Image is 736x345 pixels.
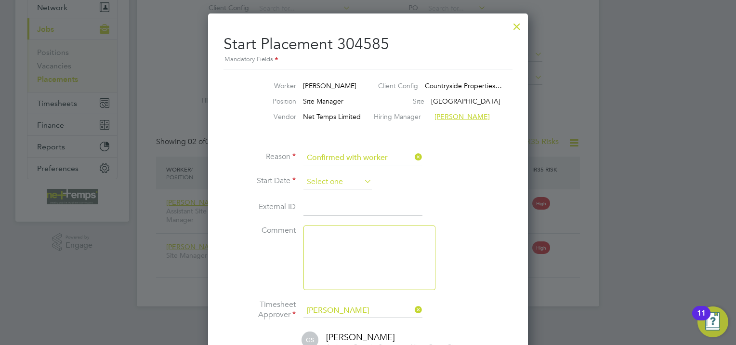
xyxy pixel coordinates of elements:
[223,27,513,65] h2: Start Placement 304585
[697,313,706,326] div: 11
[303,304,422,318] input: Search for...
[378,81,418,90] label: Client Config
[425,81,502,90] span: Countryside Properties…
[303,112,361,121] span: Net Temps Limited
[223,176,296,186] label: Start Date
[243,97,296,106] label: Position
[386,97,424,106] label: Site
[434,112,490,121] span: [PERSON_NAME]
[303,175,372,189] input: Select one
[243,112,296,121] label: Vendor
[431,97,500,106] span: [GEOGRAPHIC_DATA]
[223,202,296,212] label: External ID
[243,81,296,90] label: Worker
[223,152,296,162] label: Reason
[326,332,395,343] span: [PERSON_NAME]
[223,54,513,65] div: Mandatory Fields
[303,81,356,90] span: [PERSON_NAME]
[303,97,343,106] span: Site Manager
[697,306,728,337] button: Open Resource Center, 11 new notifications
[303,151,422,165] input: Select one
[374,112,428,121] label: Hiring Manager
[223,300,296,320] label: Timesheet Approver
[223,226,296,236] label: Comment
